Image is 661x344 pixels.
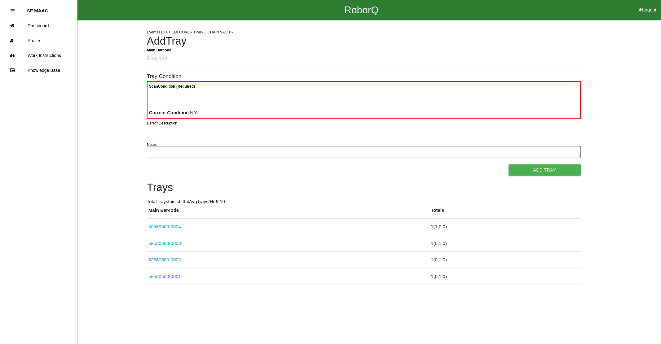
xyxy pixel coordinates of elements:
td: 1 ( 1 , 0 , 0 ) [429,219,581,235]
th: Totals [429,207,581,219]
p: SF MAAC [27,3,48,13]
span: Event 1110 > HEMI COVER TIMING CHAIN VAC TR... [147,30,236,34]
label: Notes [147,142,156,147]
b: Current Condition [149,110,189,115]
input: Required [147,52,581,66]
a: Dashboard [0,18,77,33]
a: 52530500-0003 [148,241,181,246]
td: 1 ( 0 , 1 , 0 ) [429,235,581,252]
h4: Add Tray [147,35,581,47]
a: 52530500-0002 [148,257,181,262]
a: Work Instructions [0,48,77,63]
h6: Tray Condition [147,73,581,79]
a: Profile [0,33,77,48]
h4: Trays [147,182,581,194]
b: Main Barcode [147,48,171,52]
td: 1 ( 0 , 1 , 0 ) [429,252,581,268]
b: Scan Condition (Required) [149,84,195,89]
a: Knowledge Base [0,63,77,78]
a: 52530500-0001 [148,274,181,279]
p: Total Trays this shift: 4 Avg Trays /Hr: 9.10 [147,198,581,205]
th: Main Barcode [147,207,429,219]
a: 52530500-0004 [148,224,181,229]
label: Defect Description [147,120,177,126]
button: Add Tray [509,164,581,176]
td: 1 ( 0 , 1 , 0 ) [429,268,581,285]
div: Close [11,3,15,18]
span: : N/A [149,110,198,115]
